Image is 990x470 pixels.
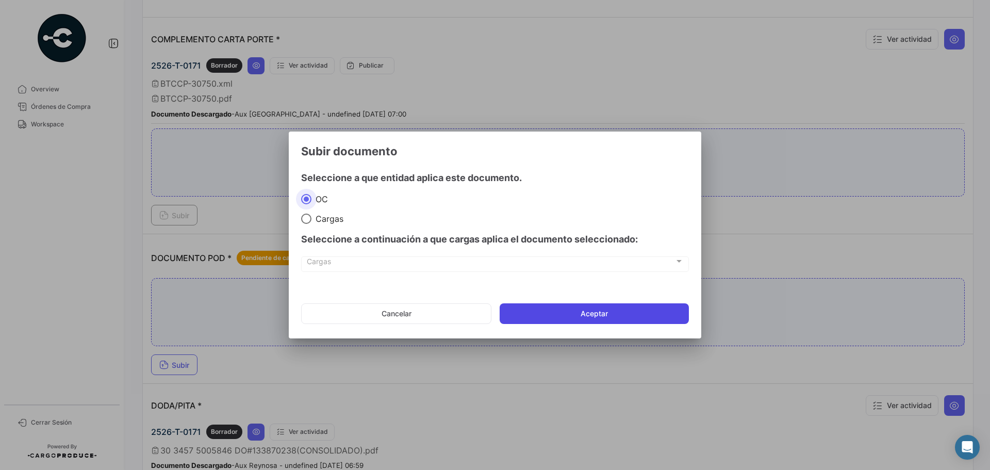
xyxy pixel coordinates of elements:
[301,171,689,185] h4: Seleccione a que entidad aplica este documento.
[311,214,343,224] span: Cargas
[311,194,328,204] span: OC
[301,303,491,324] button: Cancelar
[500,303,689,324] button: Aceptar
[301,144,689,158] h3: Subir documento
[301,232,689,247] h4: Seleccione a continuación a que cargas aplica el documento seleccionado:
[955,435,980,460] div: Abrir Intercom Messenger
[307,259,674,268] span: Cargas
